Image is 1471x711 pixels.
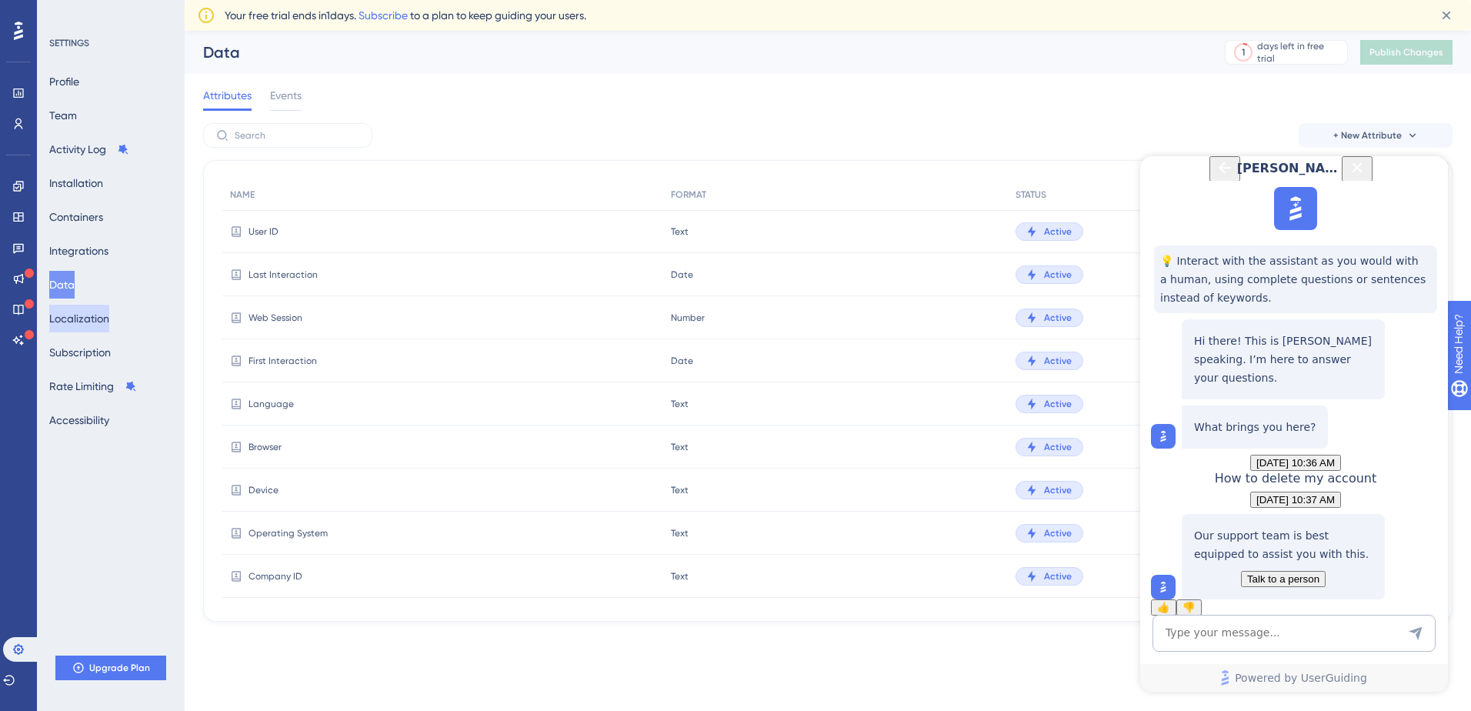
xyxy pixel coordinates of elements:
[671,312,705,324] span: Number
[203,42,1186,63] div: Data
[1016,189,1046,201] span: STATUS
[671,527,689,539] span: Text
[1044,398,1072,410] span: Active
[671,484,689,496] span: Text
[230,189,255,201] span: NAME
[249,570,302,582] span: Company ID
[249,355,317,367] span: First Interaction
[1044,441,1072,453] span: Active
[1044,570,1072,582] span: Active
[671,441,689,453] span: Text
[1360,40,1453,65] button: Publish Changes
[235,130,359,141] input: Search
[1140,156,1448,692] iframe: UserGuiding AI Assistant
[249,484,279,496] span: Device
[55,656,166,680] button: Upgrade Plan
[1044,269,1072,281] span: Active
[36,4,96,22] span: Need Help?
[671,189,706,201] span: FORMAT
[249,225,279,238] span: User ID
[671,570,689,582] span: Text
[1333,129,1402,142] span: + New Attribute
[1242,46,1245,58] div: 1
[270,86,302,105] span: Events
[249,527,328,539] span: Operating System
[249,269,318,281] span: Last Interaction
[1257,40,1343,65] div: days left in free trial
[359,9,408,22] a: Subscribe
[225,6,586,25] span: Your free trial ends in 1 days. to a plan to keep guiding your users.
[671,355,693,367] span: Date
[671,269,693,281] span: Date
[1044,312,1072,324] span: Active
[1044,484,1072,496] span: Active
[249,441,282,453] span: Browser
[89,662,150,674] span: Upgrade Plan
[1044,527,1072,539] span: Active
[249,312,302,324] span: Web Session
[249,398,294,410] span: Language
[203,86,252,105] span: Attributes
[671,398,689,410] span: Text
[1044,355,1072,367] span: Active
[1044,225,1072,238] span: Active
[671,225,689,238] span: Text
[1299,123,1453,148] button: + New Attribute
[1369,46,1443,58] span: Publish Changes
